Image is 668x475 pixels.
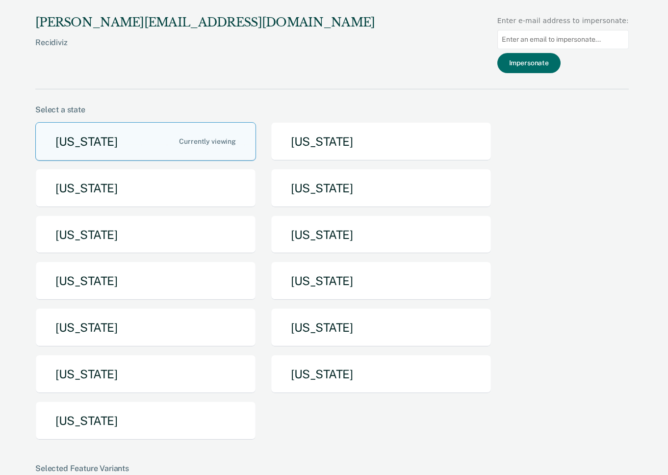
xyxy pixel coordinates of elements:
button: [US_STATE] [271,262,491,300]
button: [US_STATE] [35,122,256,161]
button: [US_STATE] [271,215,491,254]
button: [US_STATE] [271,308,491,347]
button: Impersonate [497,53,561,73]
div: [PERSON_NAME][EMAIL_ADDRESS][DOMAIN_NAME] [35,16,375,30]
button: [US_STATE] [271,169,491,208]
button: [US_STATE] [35,215,256,254]
button: [US_STATE] [271,122,491,161]
button: [US_STATE] [35,262,256,300]
button: [US_STATE] [35,355,256,394]
div: Selected Feature Variants [35,464,629,473]
button: [US_STATE] [35,169,256,208]
button: [US_STATE] [35,308,256,347]
div: Recidiviz [35,38,375,63]
button: [US_STATE] [271,355,491,394]
button: [US_STATE] [35,401,256,440]
input: Enter an email to impersonate... [497,30,629,49]
div: Enter e-mail address to impersonate: [497,16,629,26]
div: Select a state [35,105,629,114]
